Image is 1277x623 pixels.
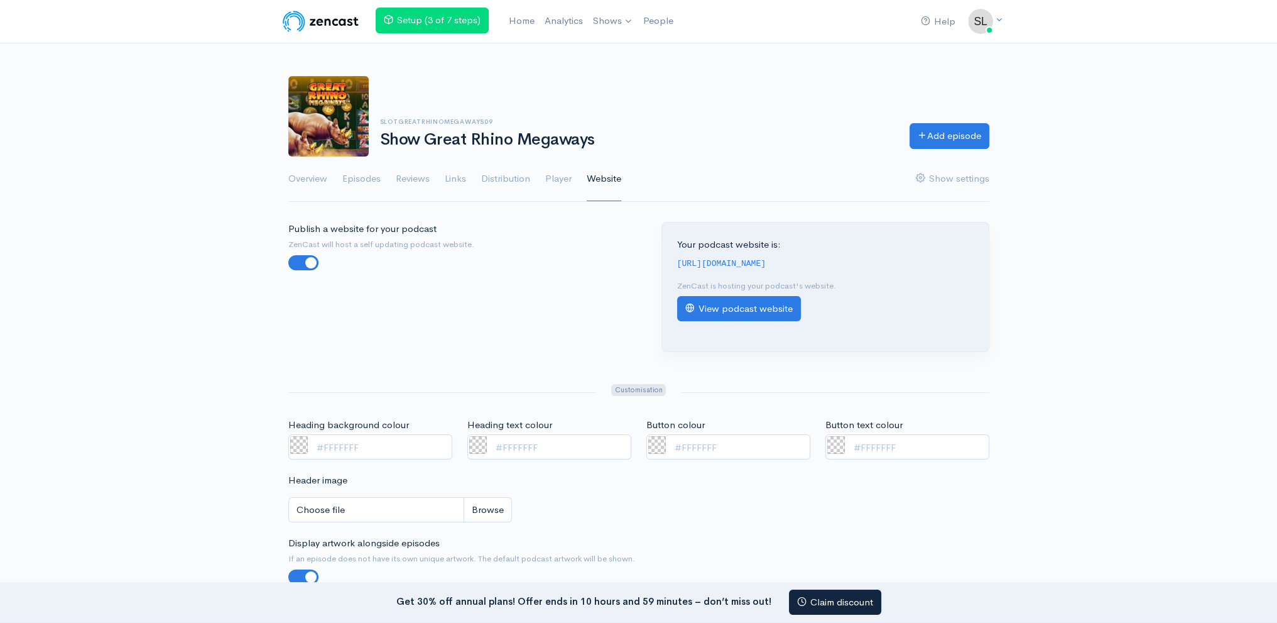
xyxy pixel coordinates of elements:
small: If an episode does not have its own unique artwork. The default podcast artwork will be shown. [288,553,989,565]
img: ZenCast Logo [281,9,361,34]
p: ZenCast is hosting your podcast's website. [677,280,974,292]
a: Analytics [540,8,588,35]
a: Reviews [396,157,430,202]
strong: Get 30% off annual plans! Offer ends in 10 hours and 59 minutes – don’t miss out! [396,595,771,607]
label: Button text colour [825,418,903,433]
a: Shows [588,8,638,35]
label: Button colour [646,418,705,433]
img: ... [968,9,993,34]
a: Player [545,157,572,202]
small: ZenCast will host a self updating podcast website. [288,238,631,251]
a: Home [504,8,540,35]
a: View podcast website [677,296,801,322]
h6: slotgreatrhinomegaways09 [380,118,894,125]
input: #FFFFFFF [288,434,452,460]
a: Help [916,8,960,35]
a: Distribution [481,157,530,202]
a: Episodes [342,157,381,202]
label: Display artwork alongside episodes [288,536,440,551]
label: Heading text colour [467,418,552,433]
h1: Show Great Rhino Megaways [380,131,894,149]
a: Add episode [910,123,989,149]
a: People [638,8,678,35]
label: Heading background colour [288,418,409,433]
a: Setup (3 of 7 steps) [376,8,489,33]
input: #FFFFFFF [646,434,810,460]
p: Your podcast website is: [677,238,974,252]
a: Claim discount [789,590,881,615]
label: Header image [288,473,347,488]
code: [URL][DOMAIN_NAME] [677,259,766,268]
input: #FFFFFFF [467,434,631,460]
a: Overview [288,157,327,202]
span: Customisation [611,384,666,396]
a: Website [587,157,621,202]
a: Show settings [916,157,989,202]
input: #FFFFFFF [825,434,989,460]
a: Links [445,157,466,202]
label: Publish a website for your podcast [288,222,437,236]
